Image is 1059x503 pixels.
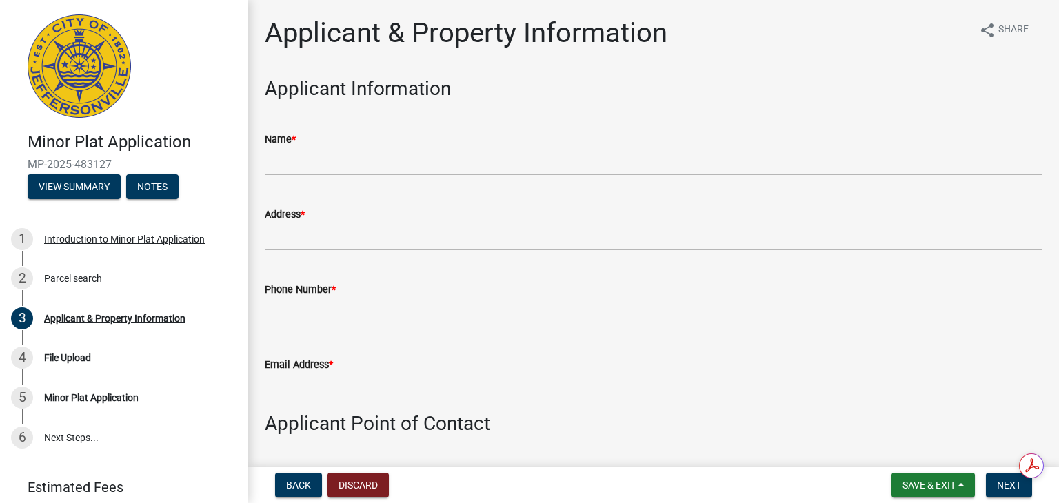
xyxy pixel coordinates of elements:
[28,14,131,118] img: City of Jeffersonville, Indiana
[979,22,996,39] i: share
[28,132,237,152] h4: Minor Plat Application
[11,267,33,289] div: 2
[126,182,179,193] wm-modal-confirm: Notes
[28,158,221,171] span: MP-2025-483127
[44,393,139,402] div: Minor Plat Application
[28,174,121,199] button: View Summary
[265,412,1042,435] h3: Applicant Point of Contact
[126,174,179,199] button: Notes
[44,314,185,323] div: Applicant & Property Information
[11,347,33,369] div: 4
[44,353,91,362] div: File Upload
[265,77,1042,101] h3: Applicant Information
[986,473,1032,497] button: Next
[265,285,336,295] label: Phone Number
[265,210,305,220] label: Address
[891,473,975,497] button: Save & Exit
[998,22,1029,39] span: Share
[968,17,1040,43] button: shareShare
[265,17,667,50] h1: Applicant & Property Information
[44,274,102,283] div: Parcel search
[286,480,311,491] span: Back
[265,135,296,145] label: Name
[327,473,389,497] button: Discard
[997,480,1021,491] span: Next
[902,480,956,491] span: Save & Exit
[11,473,226,501] a: Estimated Fees
[11,307,33,329] div: 3
[11,427,33,449] div: 6
[11,387,33,409] div: 5
[265,360,333,370] label: Email Address
[275,473,322,497] button: Back
[44,234,205,244] div: Introduction to Minor Plat Application
[11,228,33,250] div: 1
[28,182,121,193] wm-modal-confirm: Summary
